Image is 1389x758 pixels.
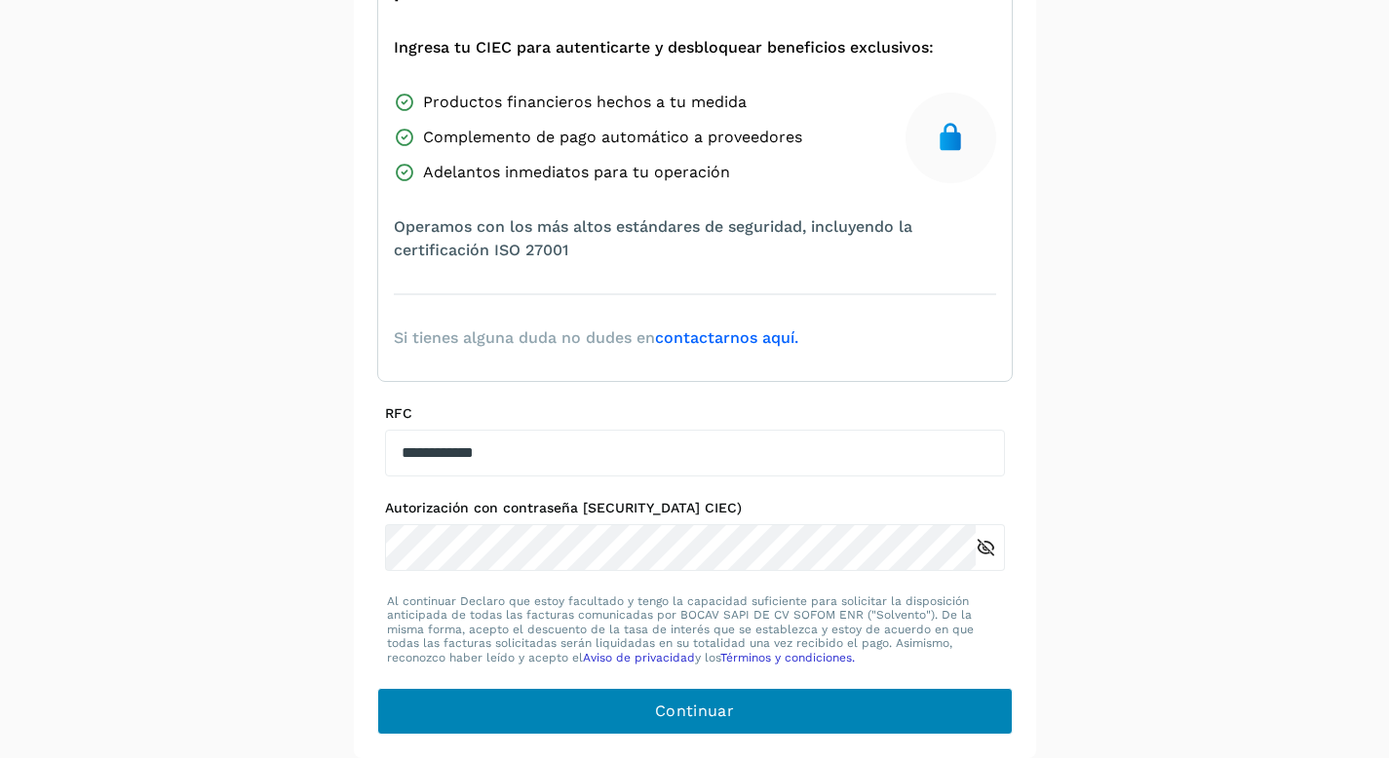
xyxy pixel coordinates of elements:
[935,122,966,153] img: secure
[583,651,695,664] a: Aviso de privacidad
[385,500,1005,516] label: Autorización con contraseña [SECURITY_DATA] CIEC)
[423,126,802,149] span: Complemento de pago automático a proveedores
[377,688,1013,735] button: Continuar
[387,594,1003,664] p: Al continuar Declaro que estoy facultado y tengo la capacidad suficiente para solicitar la dispos...
[655,701,734,722] span: Continuar
[720,651,855,664] a: Términos y condiciones.
[655,328,798,347] a: contactarnos aquí.
[394,326,798,350] span: Si tienes alguna duda no dudes en
[423,91,747,114] span: Productos financieros hechos a tu medida
[394,215,996,262] span: Operamos con los más altos estándares de seguridad, incluyendo la certificación ISO 27001
[394,36,934,59] span: Ingresa tu CIEC para autenticarte y desbloquear beneficios exclusivos:
[385,405,1005,422] label: RFC
[423,161,730,184] span: Adelantos inmediatos para tu operación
